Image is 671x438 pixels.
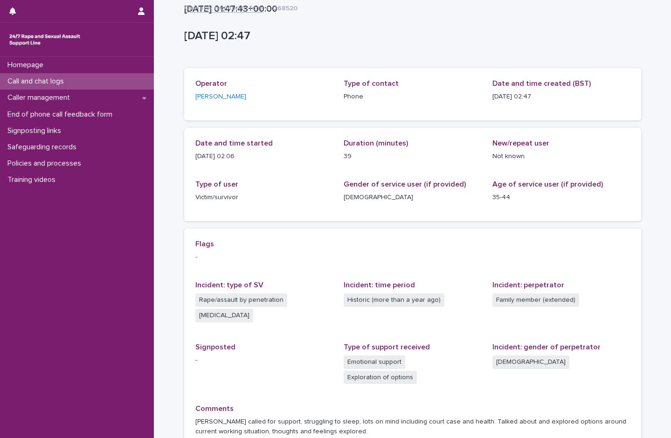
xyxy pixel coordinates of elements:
[195,293,287,307] span: Rape/assault by penetration
[4,126,69,135] p: Signposting links
[4,61,51,70] p: Homepage
[492,281,564,289] span: Incident: perpetrator
[344,293,444,307] span: Historic (more than a year ago)
[195,152,333,161] p: [DATE] 02:06
[195,355,333,365] p: -
[195,343,235,351] span: Signposted
[344,80,399,87] span: Type of contact
[4,175,63,184] p: Training videos
[7,30,82,49] img: rhQMoQhaT3yELyF149Cw
[492,293,579,307] span: Family member (extended)
[195,405,234,412] span: Comments
[344,355,405,369] span: Emotional support
[344,281,415,289] span: Incident: time period
[344,152,481,161] p: 39
[492,92,630,102] p: [DATE] 02:47
[492,193,630,202] p: 35-44
[195,417,630,437] p: [PERSON_NAME] called for support, struggling to sleep, lots on mind including court case and heal...
[184,29,637,43] p: [DATE] 02:47
[195,181,238,188] span: Type of user
[195,309,253,322] span: [MEDICAL_DATA]
[274,2,297,13] p: 268520
[4,110,120,119] p: End of phone call feedback form
[492,152,630,161] p: Not known
[184,2,263,13] a: Operator monitoring form
[344,181,466,188] span: Gender of service user (if provided)
[344,92,481,102] p: Phone
[344,193,481,202] p: [DEMOGRAPHIC_DATA]
[492,139,549,147] span: New/repeat user
[4,159,89,168] p: Policies and processes
[195,281,263,289] span: Incident: type of SV
[344,139,408,147] span: Duration (minutes)
[492,343,601,351] span: Incident: gender of perpetrator
[344,343,430,351] span: Type of support received
[492,80,591,87] span: Date and time created (BST)
[4,77,71,86] p: Call and chat logs
[4,143,84,152] p: Safeguarding records
[195,139,273,147] span: Date and time started
[195,240,214,248] span: Flags
[195,252,630,262] p: -
[195,92,246,102] a: [PERSON_NAME]
[195,193,333,202] p: Victim/survivor
[344,371,417,384] span: Exploration of options
[492,181,603,188] span: Age of service user (if provided)
[492,355,569,369] span: [DEMOGRAPHIC_DATA]
[195,80,227,87] span: Operator
[4,93,77,102] p: Caller management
